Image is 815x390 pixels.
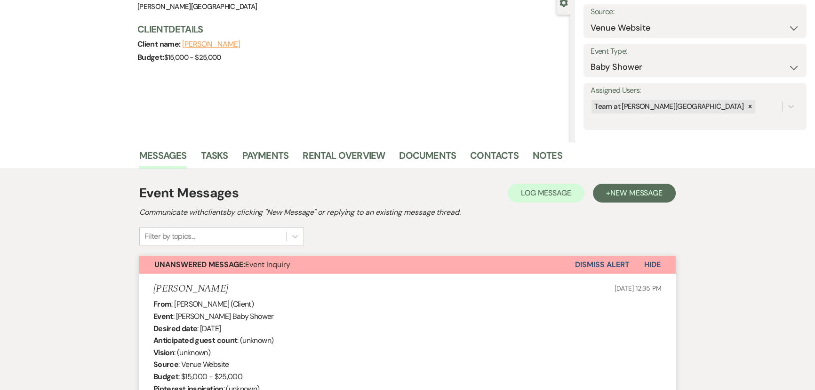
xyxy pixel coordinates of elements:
[575,256,629,274] button: Dismiss Alert
[164,53,221,62] span: $15,000 - $25,000
[139,207,676,218] h2: Communicate with clients by clicking "New Message" or replying to an existing message thread.
[470,148,519,169] a: Contacts
[153,372,178,382] b: Budget
[533,148,562,169] a: Notes
[137,2,257,11] span: [PERSON_NAME][GEOGRAPHIC_DATA]
[629,256,676,274] button: Hide
[201,148,228,169] a: Tasks
[153,324,197,333] b: Desired date
[591,84,799,97] label: Assigned Users:
[591,45,799,58] label: Event Type:
[137,52,164,62] span: Budget:
[137,39,182,49] span: Client name:
[591,100,745,114] div: Team at [PERSON_NAME][GEOGRAPHIC_DATA]
[591,5,799,19] label: Source:
[521,188,571,198] span: Log Message
[153,359,178,369] b: Source
[182,41,240,48] button: [PERSON_NAME]
[508,184,584,203] button: Log Message
[144,231,195,242] div: Filter by topics...
[242,148,289,169] a: Payments
[610,188,663,198] span: New Message
[153,299,171,309] b: From
[139,183,239,203] h1: Event Messages
[154,260,245,269] strong: Unanswered Message:
[593,184,676,203] button: +New Message
[615,284,662,292] span: [DATE] 12:35 PM
[153,335,237,345] b: Anticipated guest count
[153,311,173,321] b: Event
[139,256,575,274] button: Unanswered Message:Event Inquiry
[153,348,174,357] b: Vision
[303,148,385,169] a: Rental Overview
[154,260,290,269] span: Event Inquiry
[644,260,661,269] span: Hide
[137,23,561,36] h3: Client Details
[153,283,228,295] h5: [PERSON_NAME]
[399,148,456,169] a: Documents
[139,148,187,169] a: Messages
